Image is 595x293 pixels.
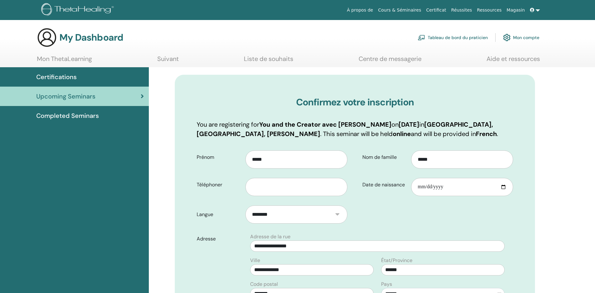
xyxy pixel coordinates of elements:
[250,233,290,240] label: Adresse de la rue
[250,257,260,264] label: Ville
[197,120,513,139] p: You are registering for on in . This seminar will be held and will be provided in .
[197,97,513,108] h3: Confirmez votre inscription
[192,151,245,163] label: Prénom
[376,4,424,16] a: Cours & Séminaires
[250,280,278,288] label: Code postal
[449,4,474,16] a: Réussites
[36,92,95,101] span: Upcoming Seminars
[37,28,57,48] img: generic-user-icon.jpg
[475,4,504,16] a: Ressources
[393,130,411,138] b: online
[36,111,99,120] span: Completed Seminars
[487,55,540,67] a: Aide et ressources
[192,233,246,245] label: Adresse
[504,4,527,16] a: Magasin
[36,72,77,82] span: Certifications
[418,35,425,40] img: chalkboard-teacher.svg
[157,55,179,67] a: Suivant
[476,130,497,138] b: French
[503,31,539,44] a: Mon compte
[418,31,488,44] a: Tableau de bord du praticien
[41,3,116,17] img: logo.png
[503,32,511,43] img: cog.svg
[424,4,449,16] a: Certificat
[381,280,392,288] label: Pays
[359,55,421,67] a: Centre de messagerie
[37,55,92,67] a: Mon ThetaLearning
[345,4,376,16] a: À propos de
[399,120,419,129] b: [DATE]
[192,209,245,220] label: Langue
[259,120,391,129] b: You and the Creator avec [PERSON_NAME]
[59,32,123,43] h3: My Dashboard
[381,257,412,264] label: État/Province
[358,179,411,191] label: Date de naissance
[358,151,411,163] label: Nom de famille
[192,179,245,191] label: Téléphoner
[244,55,293,67] a: Liste de souhaits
